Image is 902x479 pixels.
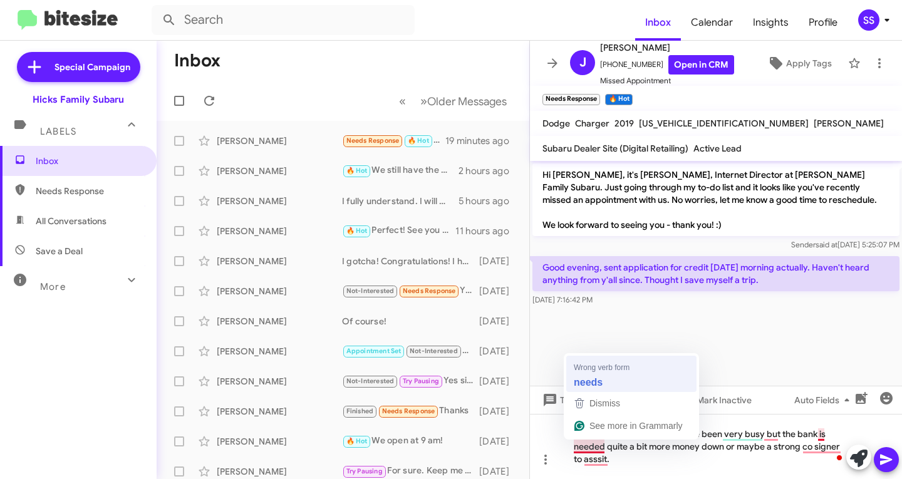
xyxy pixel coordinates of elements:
span: 🔥 Hot [346,437,368,445]
span: More [40,281,66,292]
small: 🔥 Hot [605,94,632,105]
button: Mark Inactive [671,389,762,411]
div: [DATE] [479,465,519,478]
span: J [579,53,586,73]
span: Templates [540,389,602,411]
a: Insights [743,4,799,41]
a: Calendar [681,4,743,41]
div: [PERSON_NAME] [217,375,342,388]
span: Apply Tags [786,52,832,75]
span: 2019 [614,118,634,129]
div: 19 minutes ago [445,135,519,147]
span: Sender [DATE] 5:25:07 PM [791,240,899,249]
div: Thanks [342,404,479,418]
div: [DATE] [479,405,519,418]
div: [DATE] [479,375,519,388]
div: [DATE] [479,315,519,327]
span: Mark Inactive [697,389,752,411]
div: [DATE] [479,435,519,448]
div: SS [858,9,879,31]
div: [PERSON_NAME] [217,285,342,297]
span: [PERSON_NAME] [600,40,734,55]
span: Labels [40,126,76,137]
div: [PERSON_NAME] [217,405,342,418]
span: « [399,93,406,109]
span: Not-Interested [346,287,395,295]
span: Profile [799,4,848,41]
span: Missed Appointment [600,75,734,87]
span: [DATE] 7:16:42 PM [532,295,593,304]
span: 🔥 Hot [346,227,368,235]
span: Older Messages [427,95,507,108]
span: Needs Response [346,136,400,145]
span: 🔥 Hot [408,136,429,145]
div: To enrich screen reader interactions, please activate Accessibility in Grammarly extension settings [530,414,902,479]
div: [DATE] [479,255,519,267]
span: Charger [575,118,609,129]
span: Finished [346,407,374,415]
span: Special Campaign [54,61,130,73]
div: I fully understand. I will make sure to keep an eye out for one with Electric seats for you! If i... [342,195,459,207]
div: What did you end up purchasing? [342,344,479,358]
span: Inbox [36,155,142,167]
p: Good evening, sent application for credit [DATE] morning actually. Haven't heard anything from y'... [532,256,899,291]
span: Not-Interested [410,347,458,355]
a: Inbox [635,4,681,41]
span: [US_VEHICLE_IDENTIFICATION_NUMBER] [639,118,809,129]
span: Active Lead [693,143,742,154]
div: [PERSON_NAME] [217,225,342,237]
span: Not-Interested [346,377,395,385]
div: [PERSON_NAME] [217,435,342,448]
button: Templates [530,389,612,411]
div: We still have the 2019 Dodge Charger! [342,163,459,178]
div: [PERSON_NAME] [217,315,342,327]
div: [PERSON_NAME] [217,255,342,267]
button: Next [413,88,514,114]
button: Apply Tags [756,52,842,75]
span: All Conversations [36,215,106,227]
span: Appointment Set [346,347,402,355]
span: Subaru Dealer Site (Digital Retailing) [542,143,688,154]
span: [PHONE_NUMBER] [600,55,734,75]
div: [PERSON_NAME] [217,345,342,358]
span: Dodge [542,118,570,129]
div: For sure. Keep me updated when the best time works for you! [342,464,479,478]
div: Good evening, sent application for credit [DATE] morning actually. Haven't heard anything from y'... [342,133,445,148]
div: 5 hours ago [459,195,519,207]
span: [PERSON_NAME] [814,118,884,129]
span: » [420,93,427,109]
span: Auto Fields [794,389,854,411]
nav: Page navigation example [392,88,514,114]
span: 🔥 Hot [346,167,368,175]
small: Needs Response [542,94,600,105]
div: [PERSON_NAME] [217,135,342,147]
span: Try Pausing [346,467,383,475]
h1: Inbox [174,51,220,71]
button: SS [848,9,888,31]
span: Try Pausing [403,377,439,385]
a: Special Campaign [17,52,140,82]
span: said at [816,240,837,249]
span: Needs Response [36,185,142,197]
div: [PERSON_NAME] [217,465,342,478]
span: Needs Response [382,407,435,415]
div: 11 hours ago [455,225,519,237]
div: [PERSON_NAME] [217,195,342,207]
div: Perfect! See you then! [342,224,455,238]
div: [DATE] [479,345,519,358]
div: I gotcha! Congratulations! I hope you have a great rest of your day! [342,255,479,267]
span: Needs Response [403,287,456,295]
div: Hicks Family Subaru [33,93,124,106]
div: [DATE] [479,285,519,297]
div: Yes sir. Have you already purchased the other one? Or are you still interested in coming in to ch... [342,374,479,388]
input: Search [152,5,415,35]
div: Of course! [342,315,479,327]
p: Hi [PERSON_NAME], it's [PERSON_NAME], Internet Director at [PERSON_NAME] Family Subaru. Just goin... [532,163,899,236]
span: Save a Deal [36,245,83,257]
a: Open in CRM [668,55,734,75]
button: Auto Fields [784,389,864,411]
div: We open at 9 am! [342,434,479,448]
